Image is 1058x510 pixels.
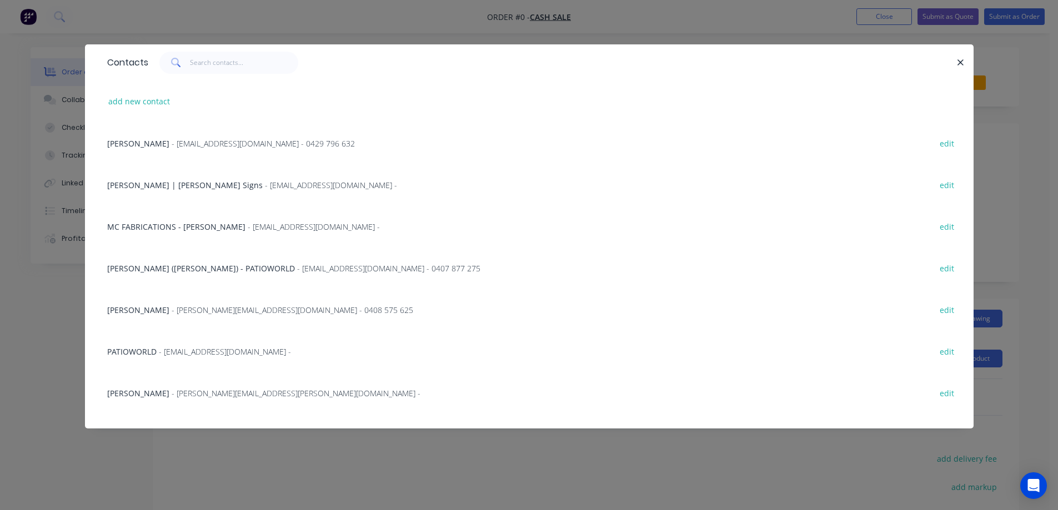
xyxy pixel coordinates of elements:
span: [PERSON_NAME] ([PERSON_NAME]) - PATIOWORLD [107,263,295,274]
button: edit [934,427,960,442]
span: [PERSON_NAME] [107,138,169,149]
span: MC FABRICATIONS - [PERSON_NAME] [107,221,245,232]
span: - [EMAIL_ADDRESS][DOMAIN_NAME] - [265,180,397,190]
button: add new contact [103,94,176,109]
button: edit [934,344,960,358]
span: - [EMAIL_ADDRESS][DOMAIN_NAME] - 0429 796 632 [172,138,355,149]
button: edit [934,177,960,192]
span: - [EMAIL_ADDRESS][DOMAIN_NAME] - [248,221,380,232]
button: edit [934,385,960,400]
span: - [EMAIL_ADDRESS][DOMAIN_NAME] - 0407 877 275 [297,263,480,274]
span: - [PERSON_NAME][EMAIL_ADDRESS][DOMAIN_NAME] - 0408 575 625 [172,305,413,315]
input: Search contacts... [190,52,298,74]
button: edit [934,135,960,150]
button: edit [934,260,960,275]
span: PATIOWORLD [107,346,157,357]
span: - [EMAIL_ADDRESS][DOMAIN_NAME] - [159,346,291,357]
span: [PERSON_NAME] [107,388,169,398]
button: edit [934,219,960,234]
button: edit [934,302,960,317]
div: Open Intercom Messenger [1020,472,1047,499]
span: - [PERSON_NAME][EMAIL_ADDRESS][PERSON_NAME][DOMAIN_NAME] - [172,388,420,398]
span: [PERSON_NAME] | [PERSON_NAME] Signs [107,180,263,190]
span: [PERSON_NAME] [107,305,169,315]
div: Contacts [102,45,148,80]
